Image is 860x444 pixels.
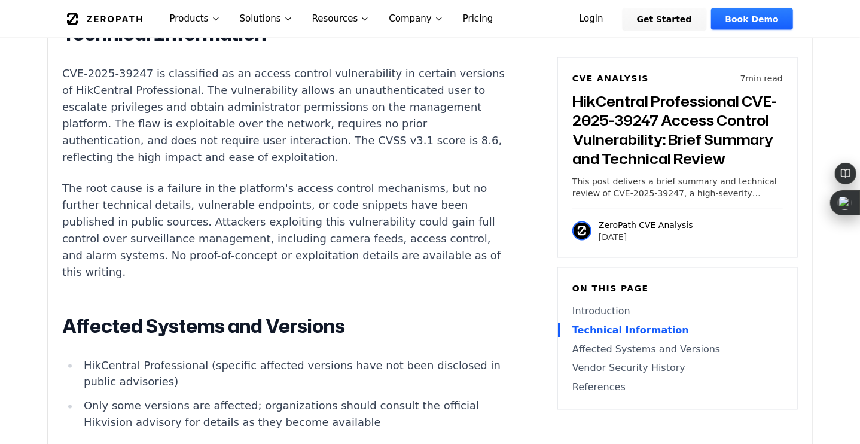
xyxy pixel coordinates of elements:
li: HikCentral Professional (specific affected versions have not been disclosed in public advisories) [79,357,507,391]
h2: Technical Information [62,22,507,46]
a: Book Demo [711,8,793,30]
p: The root cause is a failure in the platform's access control mechanisms, but no further technical... [62,180,507,281]
h3: HikCentral Professional CVE-2025-39247 Access Control Vulnerability: Brief Summary and Technical ... [572,92,783,168]
a: Login [565,8,618,30]
a: Vendor Security History [572,361,783,376]
a: Affected Systems and Versions [572,342,783,357]
p: CVE-2025-39247 is classified as an access control vulnerability in certain versions of HikCentral... [62,65,507,166]
a: References [572,381,783,395]
p: 7 min read [740,72,783,84]
li: Only some versions are affected; organizations should consult the official Hikvision advisory for... [79,398,507,431]
p: ZeroPath CVE Analysis [599,219,693,231]
h6: CVE Analysis [572,72,649,84]
a: Get Started [623,8,706,30]
a: Introduction [572,304,783,318]
img: ZeroPath CVE Analysis [572,221,591,241]
h6: On this page [572,282,783,294]
p: [DATE] [599,231,693,243]
a: Technical Information [572,323,783,337]
h2: Affected Systems and Versions [62,314,507,338]
p: This post delivers a brief summary and technical review of CVE-2025-39247, a high-severity access... [572,175,783,199]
